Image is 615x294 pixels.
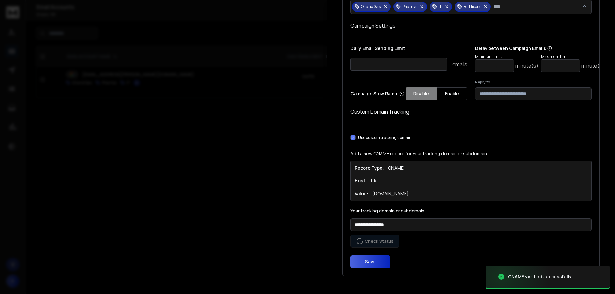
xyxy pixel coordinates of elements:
p: Add a new CNAME record for your tracking domain or subdomain. [350,150,592,157]
h1: Record Type: [355,165,384,171]
button: Enable [437,87,467,100]
p: [DOMAIN_NAME] [372,190,409,197]
p: Pharma [402,4,417,9]
p: minute(s) [581,62,604,69]
p: trk [371,178,376,184]
p: Maximum Limit [541,54,604,59]
p: Daily Email Sending Limit [350,45,467,54]
button: Disable [406,87,437,100]
p: Fertilisers [463,4,480,9]
h1: Campaign Settings [350,22,592,29]
p: IT [439,4,442,9]
button: Save [350,255,390,268]
label: Your tracking domain or subdomain: [350,209,592,213]
p: Oil and Gas [361,4,381,9]
p: minute(s) [515,62,538,69]
div: CNAME verified successfully. [508,274,573,280]
p: Minimum Limit [475,54,538,59]
p: Campaign Slow Ramp [350,91,404,97]
label: Reply to [475,80,592,85]
h1: Value: [355,190,368,197]
p: Delay between Campaign Emails [475,45,604,52]
h1: Host: [355,178,367,184]
label: Use custom tracking domain [358,135,412,140]
p: CNAME [388,165,404,171]
h1: Custom Domain Tracking [350,108,592,115]
p: emails [452,60,467,68]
